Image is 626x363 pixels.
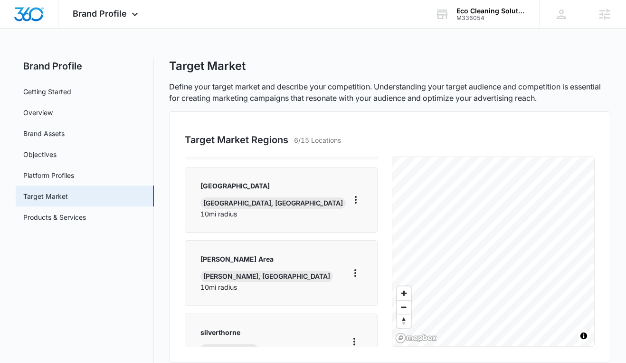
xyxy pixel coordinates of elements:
[260,345,296,353] span: 10 mi radius
[397,300,411,314] button: Zoom out
[200,254,349,264] p: [PERSON_NAME] Area
[36,56,85,62] div: Domain Overview
[169,59,246,73] h1: Target Market
[200,181,350,191] p: [GEOGRAPHIC_DATA]
[578,330,589,342] button: Toggle attribution
[23,212,86,222] a: Products & Services
[23,149,57,159] a: Objectives
[200,271,333,282] div: [PERSON_NAME], [GEOGRAPHIC_DATA]
[350,192,362,207] button: More
[23,87,71,97] a: Getting Started
[347,334,362,349] button: More
[26,55,33,63] img: tab_domain_overview_orange.svg
[397,286,411,300] button: Zoom in
[200,197,346,209] div: [GEOGRAPHIC_DATA], [GEOGRAPHIC_DATA]
[456,7,526,15] div: account name
[73,9,127,19] span: Brand Profile
[27,15,47,23] div: v 4.0.25
[185,133,288,147] h3: Target Market Regions
[23,170,74,180] a: Platform Profiles
[25,25,104,32] div: Domain: [DOMAIN_NAME]
[105,56,160,62] div: Keywords by Traffic
[581,331,587,341] span: Toggle attribution
[15,15,23,23] img: logo_orange.svg
[200,327,296,337] p: silverthorne
[15,25,23,32] img: website_grey.svg
[200,210,237,218] span: 10 mi radius
[392,157,594,346] canvas: Map
[456,15,526,21] div: account id
[200,283,237,291] span: 10 mi radius
[395,333,437,343] a: Mapbox homepage
[294,135,341,145] p: 6/15 Locations
[23,191,68,201] a: Target Market
[16,59,154,73] h2: Brand Profile
[349,265,362,281] button: More
[95,55,102,63] img: tab_keywords_by_traffic_grey.svg
[23,108,53,118] a: Overview
[200,344,258,355] div: silverthorne, co
[169,81,610,104] p: Define your target market and describe your competition. Understanding your target audience and c...
[23,128,65,138] a: Brand Assets
[397,314,411,328] button: Reset bearing to north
